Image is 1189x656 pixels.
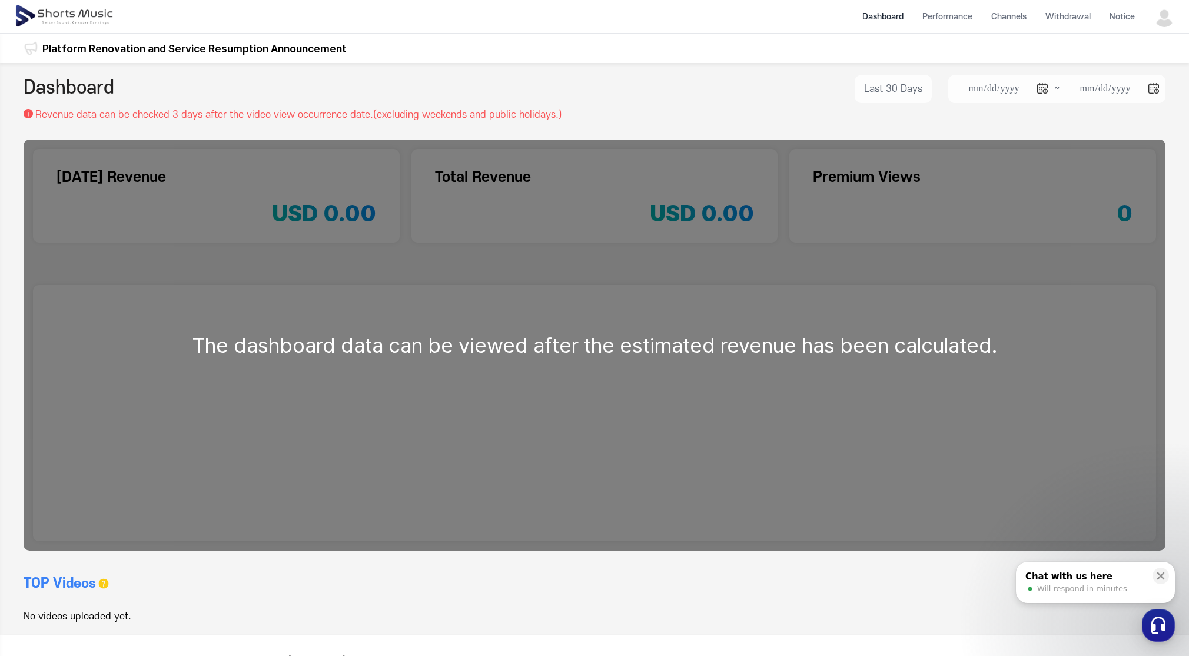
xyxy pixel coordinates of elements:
span: Home [30,391,51,400]
span: Messages [98,392,132,401]
button: Last 30 Days [855,75,932,103]
a: Platform Renovation and Service Resumption Announcement [42,41,347,57]
img: 알림 아이콘 [24,41,38,55]
div: The dashboard data can be viewed after the estimated revenue has been calculated. [24,140,1165,551]
a: Settings [152,373,226,403]
img: 설명 아이콘 [24,109,33,118]
a: Withdrawal [1036,1,1100,32]
span: Settings [174,391,203,400]
div: No videos uploaded yet. [24,609,594,624]
a: Messages [78,373,152,403]
a: Notice [1100,1,1144,32]
a: Performance [913,1,982,32]
a: Channels [982,1,1036,32]
a: Home [4,373,78,403]
h2: Dashboard [24,75,114,103]
li: ~ [948,75,1165,103]
img: 사용자 이미지 [1154,6,1175,27]
a: Dashboard [853,1,913,32]
h3: TOP Videos [24,574,96,593]
p: Revenue data can be checked 3 days after the video view occurrence date.(excluding weekends and p... [35,108,562,122]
